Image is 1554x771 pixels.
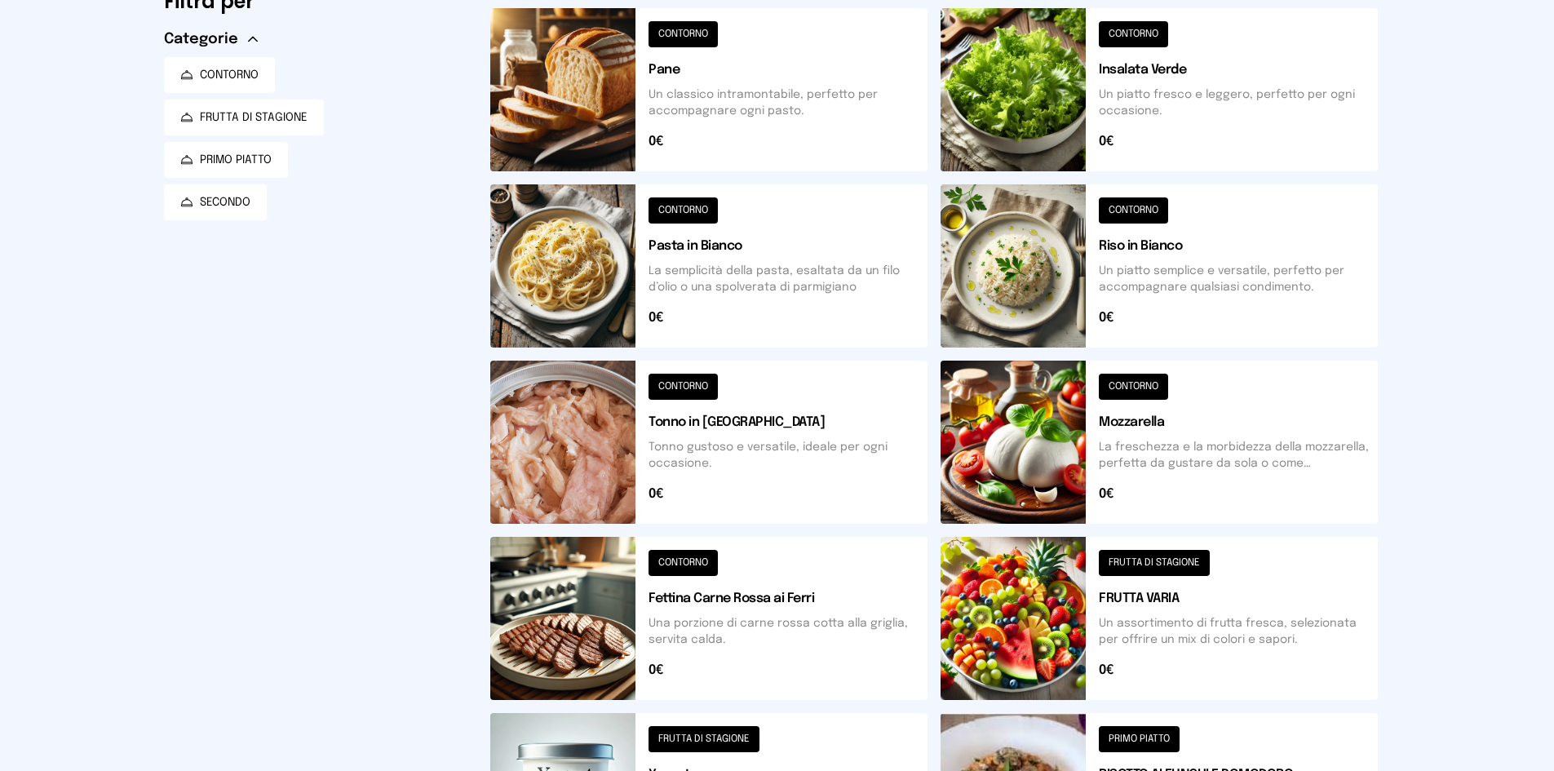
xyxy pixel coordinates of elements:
span: Categorie [164,28,238,51]
button: SECONDO [164,184,267,220]
button: PRIMO PIATTO [164,142,288,178]
span: PRIMO PIATTO [200,152,272,168]
span: CONTORNO [200,67,259,83]
span: SECONDO [200,194,250,210]
button: FRUTTA DI STAGIONE [164,100,324,135]
button: Categorie [164,28,258,51]
button: CONTORNO [164,57,275,93]
span: FRUTTA DI STAGIONE [200,109,308,126]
